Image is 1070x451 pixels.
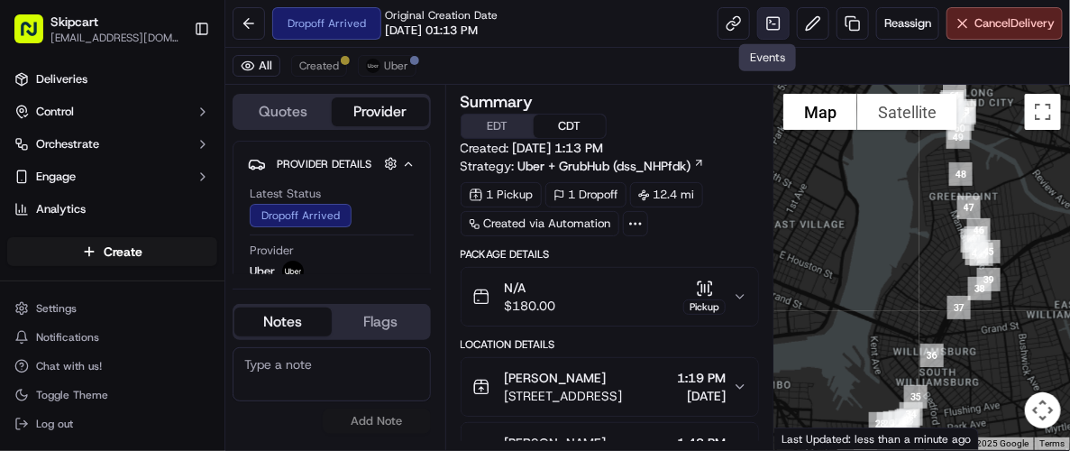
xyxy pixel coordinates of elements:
div: 39 [970,261,1008,299]
div: 56 [933,87,971,124]
span: Deliveries [36,71,87,87]
div: 49 [939,118,977,156]
button: Skipcart [50,13,98,31]
button: Provider [332,97,429,126]
a: Powered byPylon [127,305,218,319]
button: [EMAIL_ADDRESS][DOMAIN_NAME] [50,31,179,45]
div: Pickup [683,299,726,315]
button: Log out [7,411,217,437]
div: 37 [940,289,978,327]
a: 💻API Documentation [145,254,297,287]
div: 33 [890,401,928,439]
img: Google [779,427,838,450]
div: 📗 [18,263,32,278]
a: Deliveries [7,65,217,94]
button: Notifications [7,325,217,350]
button: Notes [234,308,332,336]
div: 💻 [152,263,167,278]
span: [DATE] 01:13 PM [385,23,478,39]
span: Provider Details [277,157,371,171]
img: Nash [18,18,54,54]
button: Reassign [876,7,939,40]
button: CancelDelivery [947,7,1063,40]
div: Events [739,44,796,71]
button: Map camera controls [1025,392,1061,428]
div: 35 [897,378,935,416]
input: Got a question? Start typing here... [47,116,325,135]
div: 59 [930,96,968,133]
span: Settings [36,301,77,316]
div: 58 [929,92,967,130]
div: 60 [932,88,970,126]
button: Orchestrate [7,130,217,159]
span: [STREET_ADDRESS] [505,387,623,405]
button: CDT [534,115,606,138]
span: Reassign [884,15,931,32]
div: 46 [960,211,998,249]
div: 1 Pickup [461,182,542,207]
button: Control [7,97,217,126]
button: Uber [358,55,416,77]
span: [DATE] 1:13 PM [513,140,604,156]
span: Create [104,243,142,261]
span: [PERSON_NAME] [505,369,607,387]
div: Last Updated: less than a minute ago [774,428,979,450]
div: Start new chat [61,172,296,190]
a: Analytics [7,195,217,224]
span: Notifications [36,330,99,345]
span: API Documentation [170,262,289,280]
div: 44 [958,235,996,272]
div: We're available if you need us! [61,190,228,205]
span: Analytics [36,201,86,217]
span: [DATE] [677,387,726,405]
span: Orchestrate [36,136,99,152]
button: Chat with us! [7,354,217,379]
span: Chat with us! [36,359,102,373]
span: N/A [505,279,556,297]
button: Pickup [683,280,726,315]
div: 43 [956,228,993,266]
button: Settings [7,296,217,321]
div: 1 Dropoff [545,182,626,207]
div: 31 [882,403,919,441]
button: Show street map [783,94,857,130]
span: Cancel Delivery [974,15,1055,32]
div: 12.4 mi [630,182,703,207]
a: Created via Automation [461,211,619,236]
div: 40 [963,235,1001,273]
a: Open this area in Google Maps (opens a new window) [779,427,838,450]
button: Quotes [234,97,332,126]
div: 47 [950,189,988,226]
div: 30 [876,404,914,442]
div: 36 [913,336,951,374]
div: 28 [862,405,900,443]
button: Engage [7,162,217,191]
p: Welcome 👋 [18,72,328,101]
img: 1736555255976-a54dd68f-1ca7-489b-9aae-adbdc363a1c4 [18,172,50,205]
span: $180.00 [505,297,556,315]
span: Knowledge Base [36,262,138,280]
button: EDT [462,115,534,138]
div: 45 [970,233,1008,271]
div: 29 [870,405,908,443]
span: Created: [461,139,604,157]
div: Strategy: [461,157,705,175]
div: 42 [954,222,992,260]
span: Uber [384,59,408,73]
span: Toggle Theme [36,388,108,402]
div: Location Details [461,337,759,352]
a: 📗Knowledge Base [11,254,145,287]
div: 32 [888,402,926,440]
h3: Summary [461,94,534,110]
span: Map data ©2025 Google [930,438,1029,448]
span: Pylon [179,306,218,319]
button: [PERSON_NAME][STREET_ADDRESS]1:19 PM[DATE] [462,358,758,416]
span: Provider [250,243,294,259]
button: Flags [332,308,429,336]
button: Start new chat [306,178,328,199]
img: uber-new-logo.jpeg [366,59,380,73]
span: Uber [250,263,275,280]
